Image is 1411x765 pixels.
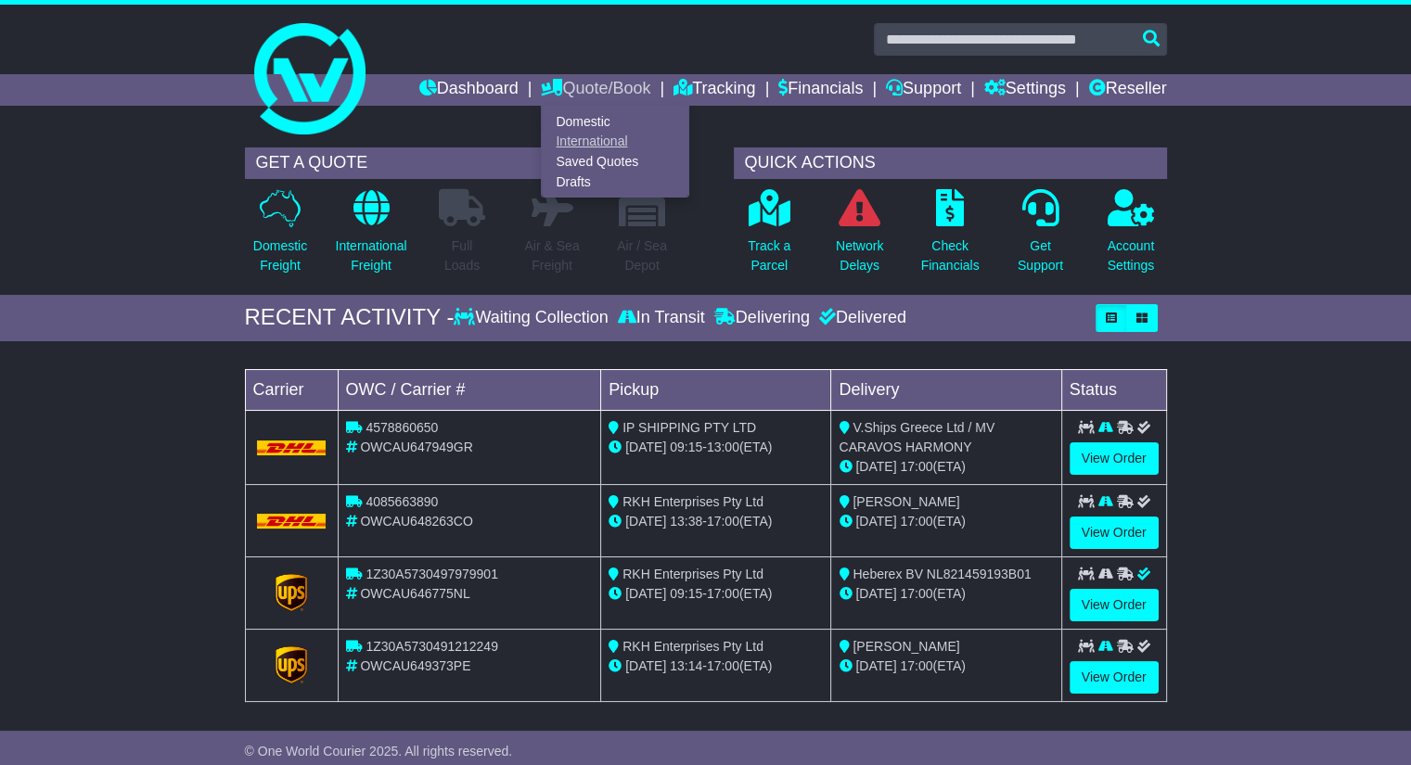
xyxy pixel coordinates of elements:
a: Saved Quotes [542,152,688,172]
a: CheckFinancials [920,188,981,286]
span: OWCAU649373PE [360,658,470,673]
div: Delivered [815,308,906,328]
span: 1Z30A5730497979901 [366,567,497,581]
span: © One World Courier 2025. All rights reserved. [245,744,513,759]
img: GetCarrierServiceLogo [276,646,307,683]
td: Carrier [245,369,338,410]
span: [DATE] [855,658,896,673]
a: GetSupport [1017,188,1064,286]
div: Delivering [710,308,815,328]
td: OWC / Carrier # [338,369,601,410]
span: IP SHIPPING PTY LTD [622,420,756,435]
a: Reseller [1088,74,1166,106]
div: - (ETA) [609,512,823,531]
a: NetworkDelays [835,188,884,286]
a: View Order [1070,661,1159,694]
span: 13:00 [707,440,739,454]
a: View Order [1070,442,1159,475]
img: GetCarrierServiceLogo [276,574,307,611]
span: 17:00 [707,514,739,529]
span: 17:00 [900,514,932,529]
a: View Order [1070,516,1159,549]
span: [DATE] [625,586,666,601]
p: Air / Sea Depot [617,236,667,275]
a: Support [886,74,961,106]
td: Pickup [601,369,831,410]
span: OWCAU646775NL [360,586,469,601]
span: [DATE] [625,440,666,454]
span: V.Ships Greece Ltd / MV CARAVOS HARMONY [839,420,994,454]
img: DHL.png [257,440,327,455]
span: [DATE] [855,514,896,529]
div: QUICK ACTIONS [734,147,1167,179]
p: Account Settings [1108,236,1155,275]
p: International Freight [335,236,406,275]
div: - (ETA) [609,438,823,457]
span: OWCAU648263CO [360,514,472,529]
a: Dashboard [419,74,519,106]
td: Status [1061,369,1166,410]
a: AccountSettings [1107,188,1156,286]
div: - (ETA) [609,657,823,676]
div: - (ETA) [609,584,823,604]
span: 09:15 [670,586,702,601]
span: RKH Enterprises Pty Ltd [622,639,763,654]
a: Domestic [542,111,688,132]
div: (ETA) [839,657,1053,676]
div: RECENT ACTIVITY - [245,304,455,331]
div: GET A QUOTE [245,147,678,179]
a: View Order [1070,589,1159,621]
p: Get Support [1018,236,1063,275]
a: InternationalFreight [334,188,407,286]
p: Network Delays [836,236,883,275]
span: 17:00 [900,459,932,474]
span: 17:00 [707,586,739,601]
div: In Transit [613,308,710,328]
p: Track a Parcel [748,236,790,275]
span: [PERSON_NAME] [853,494,959,509]
span: [DATE] [855,586,896,601]
div: (ETA) [839,457,1053,477]
span: 4578860650 [366,420,438,435]
span: 17:00 [900,658,932,673]
a: Drafts [542,172,688,192]
span: [PERSON_NAME] [853,639,959,654]
a: Tracking [673,74,755,106]
p: Domestic Freight [253,236,307,275]
span: [DATE] [625,658,666,673]
span: 13:38 [670,514,702,529]
span: 13:14 [670,658,702,673]
td: Delivery [831,369,1061,410]
span: 1Z30A5730491212249 [366,639,497,654]
p: Check Financials [921,236,980,275]
a: DomesticFreight [252,188,308,286]
div: Waiting Collection [454,308,612,328]
span: 17:00 [707,658,739,673]
span: RKH Enterprises Pty Ltd [622,494,763,509]
p: Full Loads [439,236,485,275]
span: 17:00 [900,586,932,601]
p: Air & Sea Freight [524,236,579,275]
a: Track aParcel [747,188,791,286]
div: (ETA) [839,512,1053,531]
span: [DATE] [625,514,666,529]
span: [DATE] [855,459,896,474]
a: International [542,132,688,152]
a: Settings [984,74,1066,106]
div: (ETA) [839,584,1053,604]
span: 4085663890 [366,494,438,509]
span: RKH Enterprises Pty Ltd [622,567,763,581]
div: Quote/Book [541,106,689,198]
img: DHL.png [257,514,327,529]
a: Quote/Book [541,74,650,106]
span: Heberex BV NL821459193B01 [853,567,1031,581]
span: 09:15 [670,440,702,454]
a: Financials [778,74,863,106]
span: OWCAU647949GR [360,440,472,454]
